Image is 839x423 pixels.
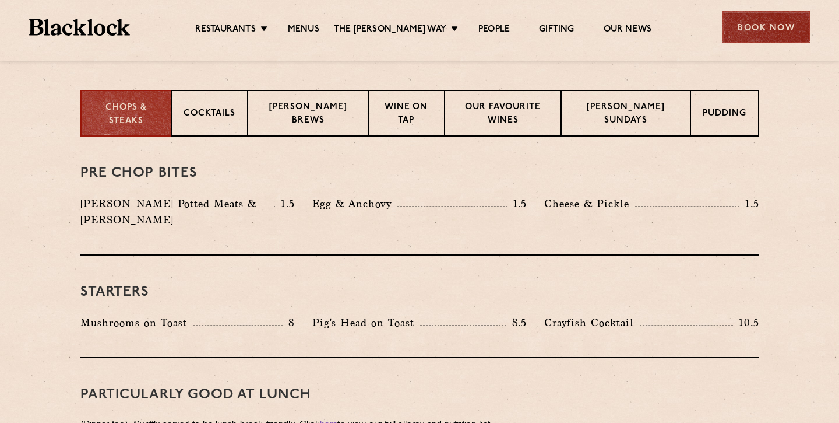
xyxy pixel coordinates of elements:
[93,102,160,128] p: Chops & Steaks
[507,196,527,211] p: 1.5
[260,101,355,128] p: [PERSON_NAME] Brews
[544,195,635,212] p: Cheese & Pickle
[275,196,295,211] p: 1.5
[506,315,527,330] p: 8.5
[80,195,274,228] p: [PERSON_NAME] Potted Meats & [PERSON_NAME]
[312,195,397,212] p: Egg & Anchovy
[29,19,130,36] img: BL_Textured_Logo-footer-cropped.svg
[457,101,549,128] p: Our favourite wines
[195,24,256,37] a: Restaurants
[539,24,574,37] a: Gifting
[703,107,746,122] p: Pudding
[283,315,295,330] p: 8
[80,314,193,331] p: Mushrooms on Toast
[312,314,420,331] p: Pig's Head on Toast
[288,24,319,37] a: Menus
[184,107,235,122] p: Cocktails
[739,196,759,211] p: 1.5
[80,285,759,300] h3: Starters
[733,315,759,330] p: 10.5
[604,24,652,37] a: Our News
[544,314,640,331] p: Crayfish Cocktail
[722,11,810,43] div: Book Now
[380,101,432,128] p: Wine on Tap
[80,387,759,403] h3: PARTICULARLY GOOD AT LUNCH
[334,24,446,37] a: The [PERSON_NAME] Way
[478,24,510,37] a: People
[80,166,759,181] h3: Pre Chop Bites
[573,101,678,128] p: [PERSON_NAME] Sundays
